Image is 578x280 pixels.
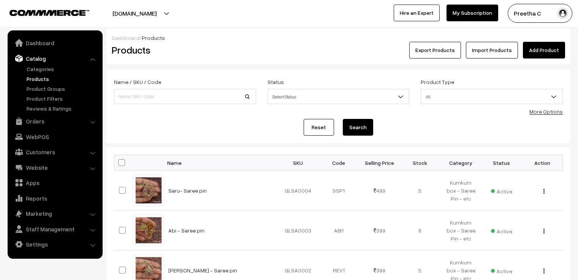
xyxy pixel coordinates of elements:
[278,210,318,250] td: GLSA0003
[304,119,334,136] a: Reset
[10,161,100,174] a: Website
[268,78,284,86] label: Status
[409,42,461,59] button: Export Products
[10,222,100,236] a: Staff Management
[164,155,278,171] th: Name
[421,90,562,103] span: All
[318,171,359,210] td: SSP1
[557,8,568,19] img: user
[10,8,76,17] a: COMMMERCE
[168,267,237,274] a: [PERSON_NAME] - Saree pin
[10,114,100,128] a: Orders
[10,145,100,159] a: Customers
[359,155,400,171] th: Selling Price
[543,269,545,274] img: Menu
[112,34,565,42] div: /
[268,89,410,104] span: Select Status
[114,78,161,86] label: Name / SKU / Code
[25,95,100,103] a: Product Filters
[400,155,440,171] th: Stock
[421,89,563,104] span: All
[491,185,512,195] span: Active
[491,225,512,235] span: Active
[481,155,522,171] th: Status
[318,155,359,171] th: Code
[491,265,512,275] span: Active
[440,155,481,171] th: Category
[508,4,572,23] button: Preetha C
[421,78,454,86] label: Product Type
[466,42,518,59] a: Import Products
[268,90,409,103] span: Select Status
[10,191,100,205] a: Reports
[400,210,440,250] td: 6
[25,85,100,93] a: Product Groups
[10,36,100,50] a: Dashboard
[10,130,100,144] a: WebPOS
[114,89,256,104] input: Name / SKU / Code
[10,237,100,251] a: Settings
[10,176,100,190] a: Apps
[25,75,100,83] a: Products
[543,189,545,194] img: Menu
[278,171,318,210] td: GLSA0004
[142,35,165,41] span: Products
[529,108,563,115] a: More Options
[112,44,255,56] h2: Products
[278,155,318,171] th: SKU
[25,65,100,73] a: Categories
[343,119,373,136] button: Search
[86,4,183,23] button: [DOMAIN_NAME]
[400,171,440,210] td: 5
[447,5,498,21] a: My Subscription
[25,104,100,112] a: Reviews & Ratings
[359,210,400,250] td: 399
[318,210,359,250] td: ABI1
[522,155,562,171] th: Action
[543,229,545,234] img: Menu
[168,227,204,234] a: Abi - Saree pin
[440,171,481,210] td: Kumkum box - Saree Pin - etc
[440,210,481,250] td: Kumkum box - Saree Pin - etc
[10,10,89,16] img: COMMMERCE
[394,5,440,21] a: Hire an Expert
[523,42,565,59] a: Add Product
[10,207,100,220] a: Marketing
[359,171,400,210] td: 499
[168,187,207,194] a: Saru- Saree pin
[112,35,139,41] a: Dashboard
[10,52,100,65] a: Catalog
